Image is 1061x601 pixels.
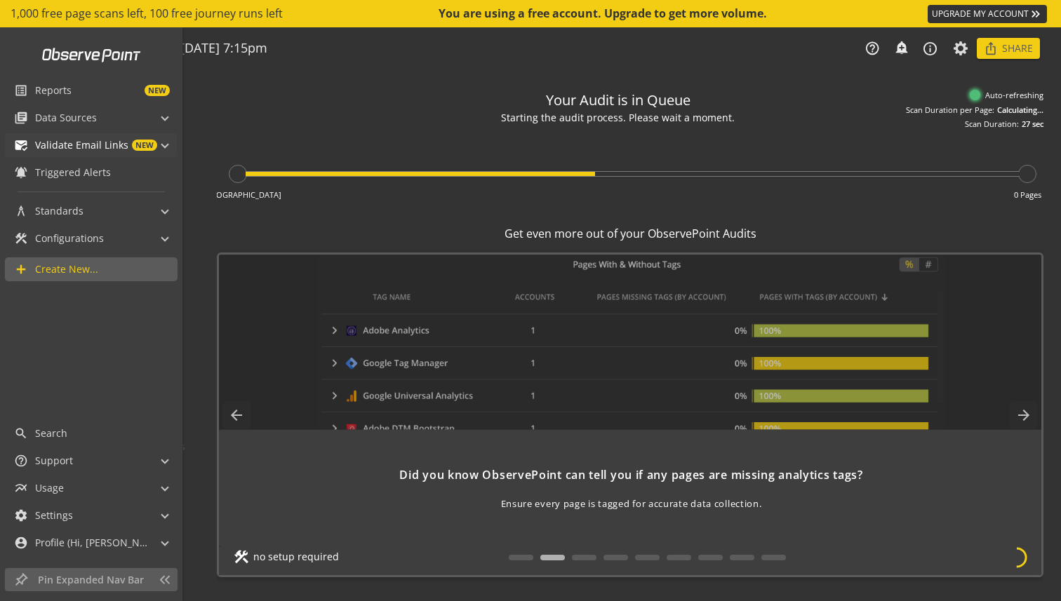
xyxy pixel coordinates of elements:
[5,531,177,555] mat-expansion-panel-header: Profile (Hi, [PERSON_NAME]!)
[5,449,177,473] mat-expansion-panel-header: Support
[35,481,64,495] span: Usage
[1014,189,1041,201] div: 0 Pages
[233,548,250,565] mat-icon: construction
[35,204,84,218] span: Standards
[5,106,177,130] mat-expansion-panel-header: Data Sources
[35,536,147,550] span: Profile (Hi, [PERSON_NAME]!)
[928,5,1047,23] a: UPGRADE MY ACCOUNT
[5,199,177,223] mat-expansion-panel-header: Standards
[5,504,177,527] mat-expansion-panel-header: Settings
[5,161,177,184] a: Triggered Alerts
[894,40,908,54] mat-icon: add_alert
[5,257,178,281] a: Create New...
[35,83,72,97] span: Reports
[5,421,177,445] a: Search
[1029,7,1043,21] mat-icon: keyboard_double_arrow_right
[35,508,73,522] span: Settings
[132,140,157,151] span: NEW
[984,41,998,55] mat-icon: ios_share
[14,166,28,180] mat-icon: notifications_active
[14,426,28,440] mat-icon: search
[997,104,1043,116] div: Calculating...
[35,231,104,245] span: Configurations
[233,550,339,565] div: no setup required
[501,497,762,511] span: Ensure every page is tagged for accurate data collection.
[5,79,177,102] a: ReportsNEW
[970,90,1043,101] div: Auto-refreshing
[11,6,283,22] span: 1,000 free page scans left, 100 free journey runs left
[233,467,1029,483] div: Did you know ObservePoint can tell you if any pages are missing analytics tags?
[5,133,177,157] mat-expansion-panel-header: Validate Email LinksNEW
[35,111,97,125] span: Data Sources
[35,166,111,180] span: Triggered Alerts
[35,138,128,152] span: Validate Email Links
[14,536,28,550] mat-icon: account_circle
[14,138,28,152] mat-icon: mark_email_read
[14,508,28,522] mat-icon: settings
[865,41,880,56] mat-icon: help_outline
[14,231,28,245] mat-icon: construction
[1010,401,1038,429] mat-icon: arrow_forward
[14,262,28,276] mat-icon: add
[14,481,28,495] mat-icon: multiline_chart
[439,6,768,22] div: You are using a free account. Upgrade to get more volume.
[38,573,151,587] span: Pin Expanded Nav Bar
[977,38,1040,59] button: Share
[14,204,28,218] mat-icon: architecture
[222,401,251,429] mat-icon: arrow_back
[5,227,177,250] mat-expansion-panel-header: Configurations
[454,111,782,126] div: Starting the audit process. Please wait a moment.
[1022,119,1043,130] div: 27 sec
[217,226,1043,242] div: Get even more out of your ObservePoint Audits
[145,85,170,96] span: NEW
[906,104,994,116] div: Scan Duration per Page:
[35,426,67,440] span: Search
[194,189,281,201] div: In [GEOGRAPHIC_DATA]
[14,83,28,97] mat-icon: list_alt
[14,111,28,125] mat-icon: library_books
[1002,36,1033,61] span: Share
[35,454,73,468] span: Support
[14,454,28,468] mat-icon: help_outline
[5,476,177,500] mat-expansion-panel-header: Usage
[922,41,938,57] mat-icon: info_outline
[965,119,1019,130] div: Scan Duration:
[546,90,690,111] div: Your Audit is in Queue
[35,262,98,276] span: Create New...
